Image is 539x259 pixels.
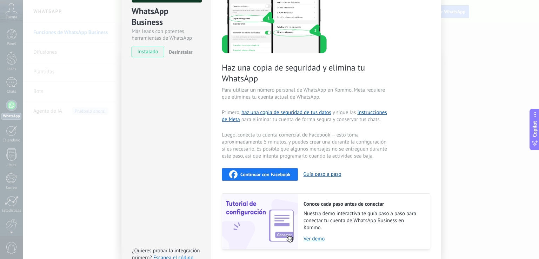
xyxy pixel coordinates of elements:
span: Continuar con Facebook [240,172,291,177]
span: Primero, y sigue las para eliminar tu cuenta de forma segura y conservar tus chats. [222,109,389,123]
div: Más leads con potentes herramientas de WhatsApp [132,28,201,41]
div: WhatsApp Business [132,6,201,28]
span: Desinstalar [169,49,192,55]
a: Ver demo [304,235,423,242]
span: Para utilizar un número personal de WhatsApp en Kommo, Meta requiere que elimines tu cuenta actua... [222,87,389,101]
a: haz una copia de seguridad de tus datos [241,109,331,116]
button: Guía paso a paso [304,171,341,178]
span: Luego, conecta tu cuenta comercial de Facebook — esto toma aproximadamente 5 minutos, y puedes cr... [222,132,389,160]
span: Copilot [531,121,538,137]
button: Continuar con Facebook [222,168,298,181]
button: Desinstalar [166,47,192,57]
span: instalado [132,47,164,57]
span: Nuestra demo interactiva te guía paso a paso para conectar tu cuenta de WhatsApp Business en Kommo. [304,210,423,231]
a: instrucciones de Meta [222,109,387,123]
span: Haz una copia de seguridad y elimina tu WhatsApp [222,62,389,84]
h2: Conoce cada paso antes de conectar [304,201,423,207]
